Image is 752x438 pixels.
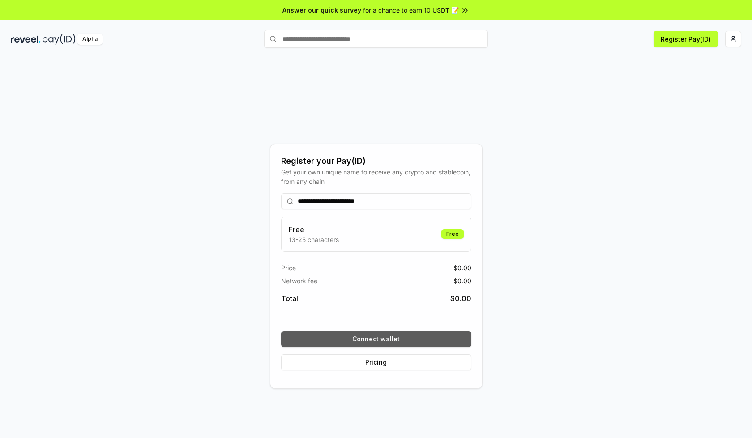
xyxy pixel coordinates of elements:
div: Free [441,229,464,239]
img: reveel_dark [11,34,41,45]
p: 13-25 characters [289,235,339,244]
button: Connect wallet [281,331,471,347]
span: Answer our quick survey [282,5,361,15]
span: $ 0.00 [453,276,471,285]
span: $ 0.00 [453,263,471,272]
div: Alpha [77,34,103,45]
span: $ 0.00 [450,293,471,304]
h3: Free [289,224,339,235]
div: Get your own unique name to receive any crypto and stablecoin, from any chain [281,167,471,186]
span: for a chance to earn 10 USDT 📝 [363,5,459,15]
span: Price [281,263,296,272]
img: pay_id [43,34,76,45]
button: Register Pay(ID) [654,31,718,47]
span: Network fee [281,276,317,285]
button: Pricing [281,354,471,370]
span: Total [281,293,298,304]
div: Register your Pay(ID) [281,155,471,167]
